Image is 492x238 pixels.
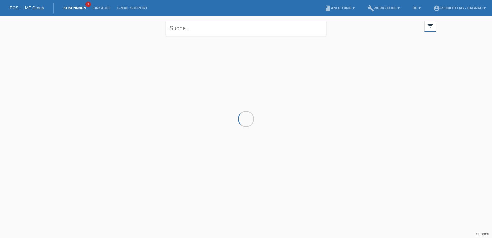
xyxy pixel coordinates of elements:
[476,232,489,236] a: Support
[409,6,423,10] a: DE ▾
[321,6,358,10] a: bookAnleitung ▾
[364,6,403,10] a: buildWerkzeuge ▾
[89,6,114,10] a: Einkäufe
[10,5,44,10] a: POS — MF Group
[433,5,440,12] i: account_circle
[85,2,91,7] span: 30
[114,6,151,10] a: E-Mail Support
[166,21,326,36] input: Suche...
[427,22,434,29] i: filter_list
[367,5,374,12] i: build
[430,6,489,10] a: account_circleEsomoto AG - Hagnau ▾
[60,6,89,10] a: Kund*innen
[325,5,331,12] i: book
